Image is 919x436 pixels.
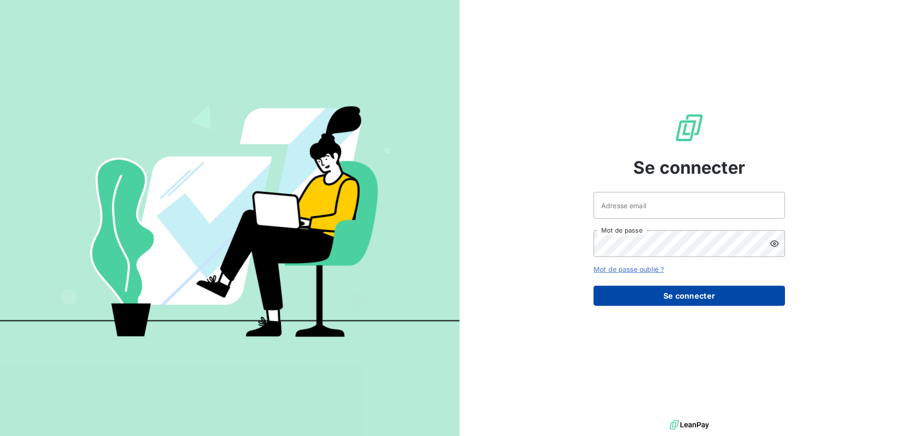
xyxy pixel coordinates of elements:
[633,155,745,180] span: Se connecter
[670,418,709,432] img: logo
[594,192,785,219] input: placeholder
[674,112,705,143] img: Logo LeanPay
[594,265,664,273] a: Mot de passe oublié ?
[594,286,785,306] button: Se connecter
